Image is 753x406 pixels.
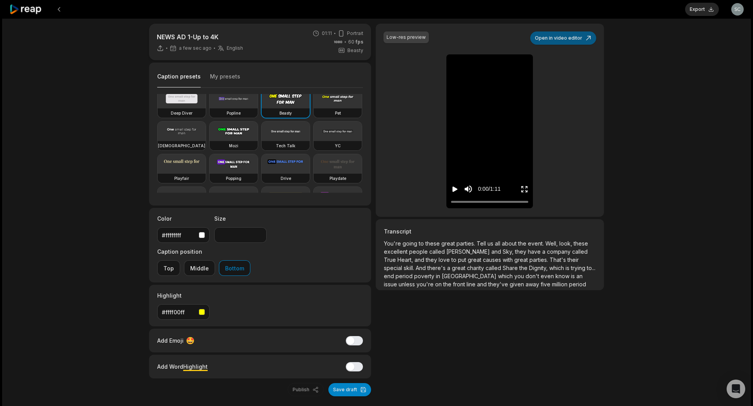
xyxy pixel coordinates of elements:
span: line [467,281,477,288]
button: My presets [210,73,240,87]
span: end [384,273,396,279]
span: there's [427,265,447,271]
button: Enter Fullscreen [521,182,528,196]
span: fps [356,39,363,45]
h3: Pet [335,110,341,116]
span: to [419,240,425,247]
span: a [542,248,547,255]
span: and [491,248,503,255]
span: they've [488,281,510,288]
span: put [458,256,468,263]
span: called [486,265,503,271]
button: Caption presets [157,73,201,88]
h3: YC [335,143,341,149]
span: the [443,281,453,288]
label: Caption position [157,247,250,256]
span: great [441,240,456,247]
div: Add Word [157,361,208,372]
span: excellent [384,248,409,255]
button: Open in video editor [530,31,596,45]
span: And [416,265,427,271]
h3: Tech Talk [276,143,295,149]
span: have [528,248,542,255]
div: #ffff00ff [162,308,196,316]
button: Mute sound [463,184,473,194]
span: an [576,273,583,279]
span: issue [384,281,399,288]
span: great [514,256,529,263]
span: event. [528,240,545,247]
button: Middle [184,260,215,276]
span: is [571,273,576,279]
span: to... [587,265,595,271]
button: Top [157,260,180,276]
span: they [515,248,528,255]
button: Play video [451,182,459,196]
span: Well, [545,240,559,247]
span: great [468,256,483,263]
span: million [552,281,569,288]
span: trying [571,265,587,271]
span: Tell [477,240,488,247]
span: on [435,281,443,288]
button: Export [685,3,719,16]
span: Sky, [503,248,515,255]
span: which [498,273,514,279]
span: you're [416,281,435,288]
span: Highlight [183,363,208,370]
span: 60 [348,38,363,45]
span: people [409,248,429,255]
h3: Transcript [384,227,596,235]
h3: [DEMOGRAPHIC_DATA] [158,143,205,149]
span: don't [526,273,541,279]
span: us [488,240,495,247]
span: You're [384,240,403,247]
label: Size [214,214,267,223]
span: 01:11 [322,30,332,37]
h3: Playfair [174,175,189,181]
span: poverty [414,273,436,279]
span: these [425,240,441,247]
button: Publish [288,383,324,396]
button: #ffff00ff [157,304,210,320]
span: their [567,256,579,263]
h3: Drive [281,175,291,181]
div: Open Intercom Messenger [727,380,745,398]
span: about [502,240,518,247]
label: Highlight [157,291,210,300]
span: front [453,281,467,288]
span: you [514,273,526,279]
span: and [415,256,426,263]
span: Share [503,265,519,271]
span: to [451,256,458,263]
span: That's [550,256,567,263]
span: parties. [529,256,550,263]
h3: Beasty [279,110,292,116]
label: Color [157,214,210,223]
span: even [541,273,555,279]
span: charity [467,265,486,271]
span: company [547,248,572,255]
span: Portrait [347,30,363,37]
span: look, [559,240,574,247]
span: given [510,281,526,288]
span: skill. [404,265,416,271]
h3: Popping [226,175,241,181]
span: great [452,265,467,271]
h3: Playdate [330,175,346,181]
span: the [518,240,528,247]
h3: Popline [227,110,241,116]
span: parties. [456,240,477,247]
span: five [541,281,552,288]
p: NEWS AD 1-Up to 4K [157,32,243,42]
span: know [555,273,571,279]
span: Heart, [397,256,415,263]
span: 🤩 [186,335,194,346]
button: #ffffffff [157,227,210,243]
span: is [566,265,571,271]
span: a [447,265,452,271]
div: Low-res preview [387,34,426,41]
span: unless [399,281,416,288]
span: [PERSON_NAME] [446,248,491,255]
span: English [227,45,243,51]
